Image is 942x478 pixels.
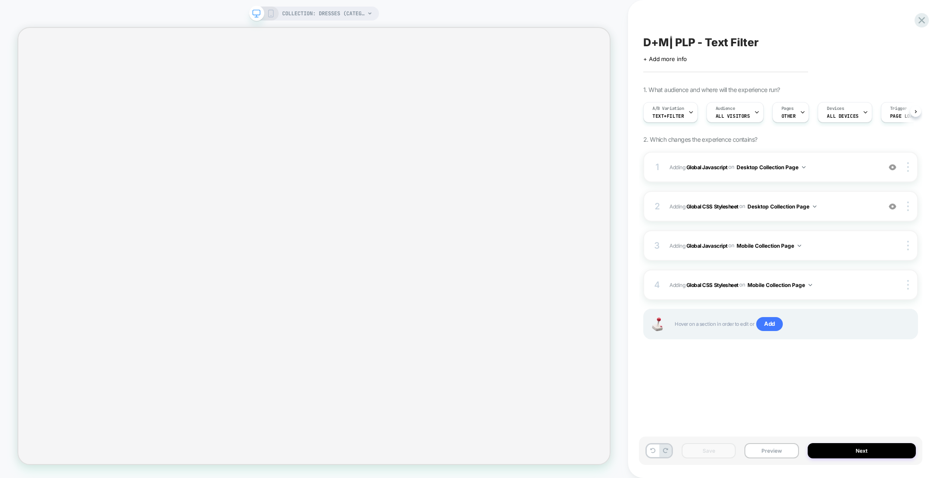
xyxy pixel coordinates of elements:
[737,240,801,251] button: Mobile Collection Page
[782,106,794,112] span: Pages
[744,443,799,458] button: Preview
[890,113,916,119] span: Page Load
[652,113,684,119] span: Text+Filter
[716,113,750,119] span: All Visitors
[890,106,907,112] span: Trigger
[653,159,662,175] div: 1
[827,113,858,119] span: ALL DEVICES
[643,55,687,62] span: + Add more info
[643,36,759,49] span: D+M| PLP - Text Filter
[686,242,727,249] b: Global Javascript
[653,277,662,293] div: 4
[782,113,796,119] span: OTHER
[648,318,666,331] img: Joystick
[686,164,727,170] b: Global Javascript
[809,284,812,286] img: down arrow
[907,241,909,250] img: close
[643,136,757,143] span: 2. Which changes the experience contains?
[739,201,745,211] span: on
[889,164,896,171] img: crossed eye
[669,162,877,173] span: Adding
[798,245,801,247] img: down arrow
[739,280,745,290] span: on
[728,241,734,250] span: on
[802,166,805,168] img: down arrow
[747,280,812,290] button: Mobile Collection Page
[728,162,734,172] span: on
[737,162,805,173] button: Desktop Collection Page
[653,238,662,253] div: 3
[669,240,877,251] span: Adding
[282,7,365,20] span: COLLECTION: Dresses (Category)
[686,281,738,288] b: Global CSS Stylesheet
[682,443,736,458] button: Save
[827,106,844,112] span: Devices
[652,106,684,112] span: A/B Variation
[716,106,735,112] span: Audience
[907,162,909,172] img: close
[747,201,816,212] button: Desktop Collection Page
[643,86,780,93] span: 1. What audience and where will the experience run?
[808,443,916,458] button: Next
[813,205,816,208] img: down arrow
[686,203,738,209] b: Global CSS Stylesheet
[675,317,908,331] span: Hover on a section in order to edit or
[669,280,877,290] span: Adding
[889,203,896,210] img: crossed eye
[907,280,909,290] img: close
[653,198,662,214] div: 2
[756,317,783,331] span: Add
[907,201,909,211] img: close
[669,201,877,212] span: Adding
